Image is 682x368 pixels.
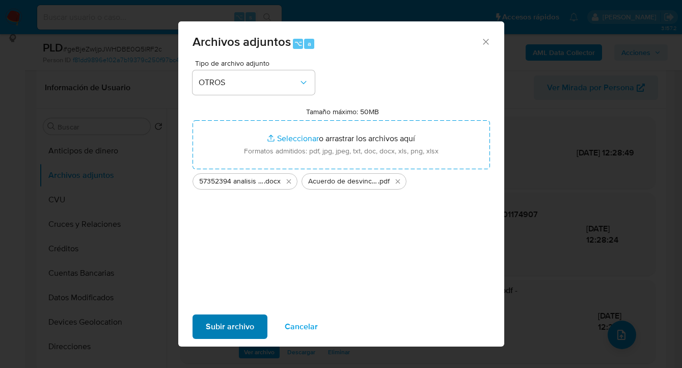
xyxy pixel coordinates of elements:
[264,176,281,187] span: .docx
[378,176,390,187] span: .pdf
[306,107,379,116] label: Tamaño máximo: 50MB
[193,70,315,95] button: OTROS
[294,39,302,48] span: ⌥
[271,314,331,339] button: Cancelar
[199,77,298,88] span: OTROS
[392,175,404,188] button: Eliminar Acuerdo de desvinculación laboral.pdf
[283,175,295,188] button: Eliminar 57352394 analisis no roi Caselog geBjeZwIjpJWHDBE0Q5lRF2c_2025_08_18_16_20_52.docx
[206,316,254,338] span: Subir archivo
[308,176,378,187] span: Acuerdo de desvinculación laboral
[193,314,267,339] button: Subir archivo
[193,33,291,50] span: Archivos adjuntos
[195,60,317,67] span: Tipo de archivo adjunto
[285,316,318,338] span: Cancelar
[481,37,490,46] button: Cerrar
[308,39,311,48] span: a
[193,169,490,190] ul: Archivos seleccionados
[199,176,264,187] span: 57352394 analisis no roi Caselog geBjeZwIjpJWHDBE0Q5lRF2c_2025_08_18_16_20_52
